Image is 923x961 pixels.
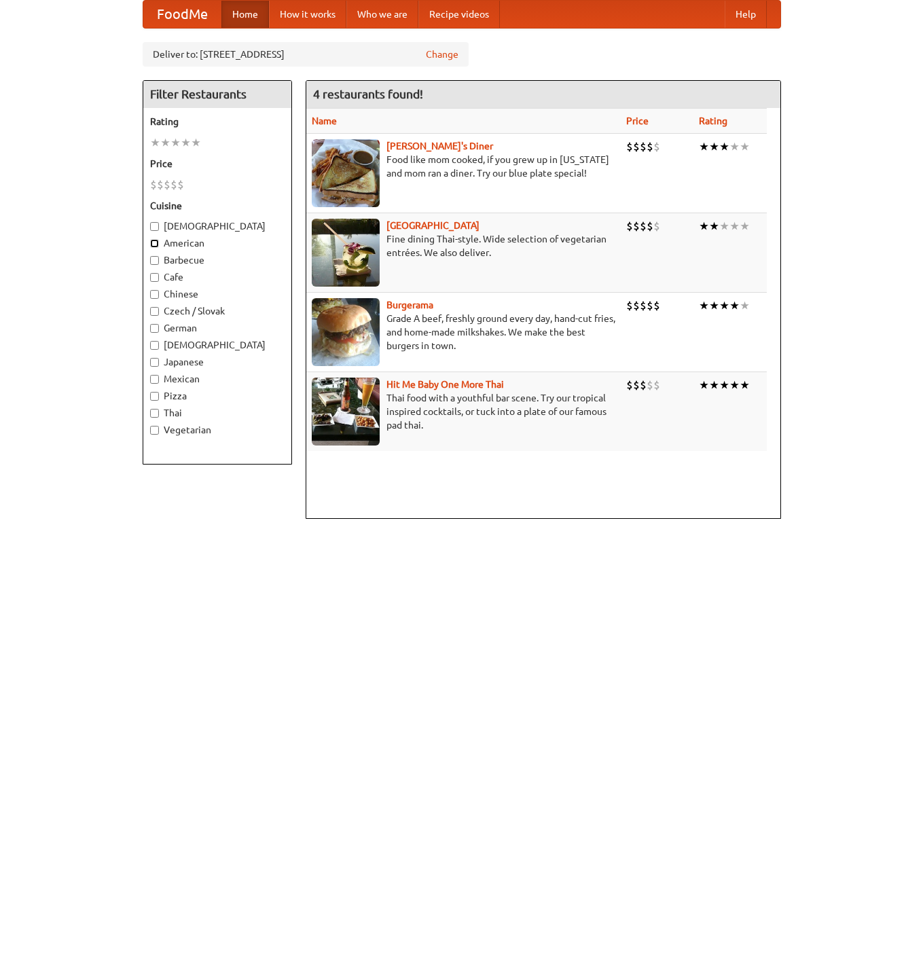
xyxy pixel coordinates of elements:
[653,219,660,234] li: $
[647,139,653,154] li: $
[157,177,164,192] li: $
[647,219,653,234] li: $
[699,139,709,154] li: ★
[386,379,504,390] a: Hit Me Baby One More Thai
[160,135,170,150] li: ★
[699,219,709,234] li: ★
[719,298,729,313] li: ★
[150,307,159,316] input: Czech / Slovak
[386,300,433,310] a: Burgerama
[150,239,159,248] input: American
[386,220,479,231] a: [GEOGRAPHIC_DATA]
[177,177,184,192] li: $
[150,219,285,233] label: [DEMOGRAPHIC_DATA]
[313,88,423,101] ng-pluralize: 4 restaurants found!
[170,135,181,150] li: ★
[729,219,740,234] li: ★
[633,298,640,313] li: $
[150,409,159,418] input: Thai
[150,157,285,170] h5: Price
[191,135,201,150] li: ★
[709,298,719,313] li: ★
[150,253,285,267] label: Barbecue
[150,222,159,231] input: [DEMOGRAPHIC_DATA]
[143,81,291,108] h4: Filter Restaurants
[221,1,269,28] a: Home
[150,338,285,352] label: [DEMOGRAPHIC_DATA]
[150,199,285,213] h5: Cuisine
[626,139,633,154] li: $
[150,426,159,435] input: Vegetarian
[150,273,159,282] input: Cafe
[633,139,640,154] li: $
[640,298,647,313] li: $
[729,378,740,393] li: ★
[150,355,285,369] label: Japanese
[150,341,159,350] input: [DEMOGRAPHIC_DATA]
[150,324,159,333] input: German
[150,321,285,335] label: German
[150,236,285,250] label: American
[150,115,285,128] h5: Rating
[709,219,719,234] li: ★
[633,219,640,234] li: $
[709,139,719,154] li: ★
[626,298,633,313] li: $
[709,378,719,393] li: ★
[164,177,170,192] li: $
[626,219,633,234] li: $
[719,219,729,234] li: ★
[150,358,159,367] input: Japanese
[699,378,709,393] li: ★
[346,1,418,28] a: Who we are
[312,219,380,287] img: satay.jpg
[653,298,660,313] li: $
[740,139,750,154] li: ★
[312,312,616,352] p: Grade A beef, freshly ground every day, hand-cut fries, and home-made milkshakes. We make the bes...
[269,1,346,28] a: How it works
[640,219,647,234] li: $
[150,392,159,401] input: Pizza
[633,378,640,393] li: $
[640,378,647,393] li: $
[699,298,709,313] li: ★
[312,298,380,366] img: burgerama.jpg
[312,153,616,180] p: Food like mom cooked, if you grew up in [US_STATE] and mom ran a diner. Try our blue plate special!
[143,42,469,67] div: Deliver to: [STREET_ADDRESS]
[150,177,157,192] li: $
[312,378,380,446] img: babythai.jpg
[150,304,285,318] label: Czech / Slovak
[719,378,729,393] li: ★
[426,48,458,61] a: Change
[150,256,159,265] input: Barbecue
[626,378,633,393] li: $
[312,139,380,207] img: sallys.jpg
[418,1,500,28] a: Recipe videos
[647,298,653,313] li: $
[653,139,660,154] li: $
[740,298,750,313] li: ★
[150,135,160,150] li: ★
[312,391,616,432] p: Thai food with a youthful bar scene. Try our tropical inspired cocktails, or tuck into a plate of...
[647,378,653,393] li: $
[150,389,285,403] label: Pizza
[150,290,159,299] input: Chinese
[740,219,750,234] li: ★
[699,115,727,126] a: Rating
[150,270,285,284] label: Cafe
[740,378,750,393] li: ★
[719,139,729,154] li: ★
[312,232,616,259] p: Fine dining Thai-style. Wide selection of vegetarian entrées. We also deliver.
[729,298,740,313] li: ★
[312,115,337,126] a: Name
[143,1,221,28] a: FoodMe
[626,115,649,126] a: Price
[386,141,493,151] a: [PERSON_NAME]'s Diner
[150,372,285,386] label: Mexican
[653,378,660,393] li: $
[150,375,159,384] input: Mexican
